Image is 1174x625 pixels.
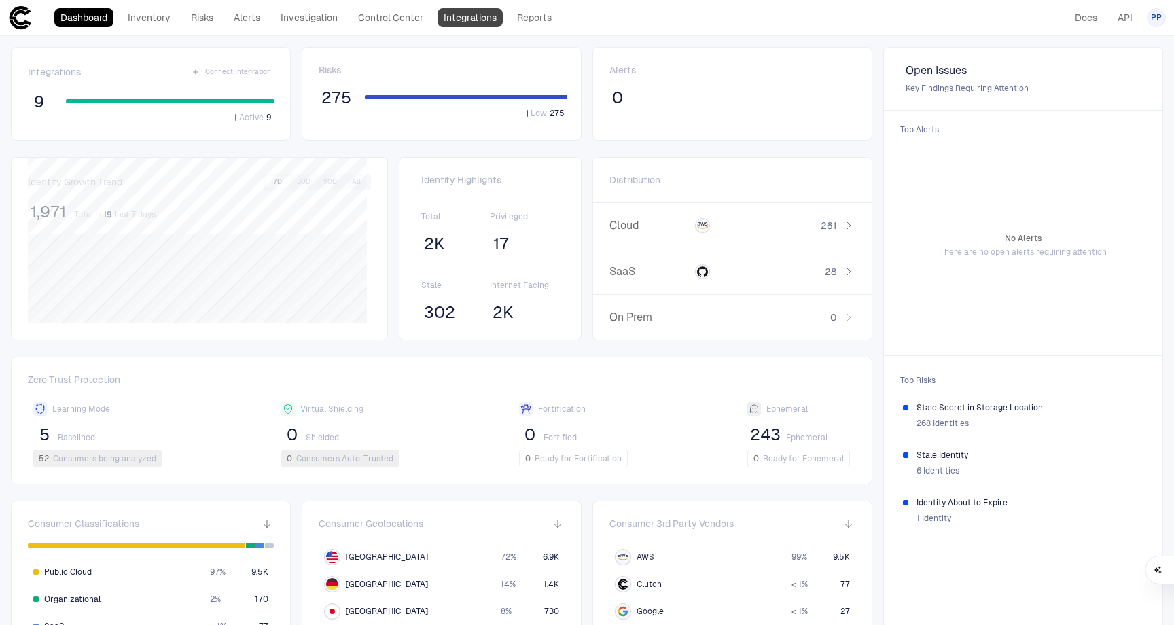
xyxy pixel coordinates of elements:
[421,174,559,186] span: Identity Highlights
[438,8,503,27] a: Integrations
[255,594,268,605] span: 170
[906,83,1141,94] span: Key Findings Requiring Attention
[791,579,808,590] span: < 1 %
[524,107,567,120] button: Low275
[28,91,50,113] button: 9
[791,552,807,562] span: 99 %
[519,424,541,446] button: 0
[618,579,628,590] div: Clutch
[917,497,1143,508] span: Identity About to Expire
[786,432,828,443] span: Ephemeral
[421,302,458,323] button: 302
[321,88,351,108] span: 275
[122,8,177,27] a: Inventory
[501,606,512,617] span: 8 %
[300,404,363,414] span: Virtual Shielding
[609,219,690,232] span: Cloud
[493,234,509,254] span: 17
[306,432,339,443] span: Shielded
[319,518,423,530] span: Consumer Geolocations
[28,518,139,530] span: Consumer Classifications
[840,606,850,617] span: 27
[34,92,44,112] span: 9
[185,8,219,27] a: Risks
[544,606,559,617] span: 730
[535,453,622,464] span: Ready for Fortification
[74,209,93,220] span: Total
[493,302,514,323] span: 2K
[28,176,122,188] span: Identity Growth Trend
[31,202,66,222] span: 1,971
[424,302,455,323] span: 302
[763,453,844,464] span: Ready for Ephemeral
[99,209,112,220] span: + 19
[352,8,429,27] a: Control Center
[490,280,559,291] span: Internet Facing
[892,367,1154,394] span: Top Risks
[637,606,664,617] span: Google
[319,64,341,76] span: Risks
[747,424,783,446] button: 243
[519,450,628,467] button: 0Ready for Fortification
[637,579,662,590] span: Clutch
[531,108,547,119] span: Low
[33,424,55,446] button: 5
[637,552,654,562] span: AWS
[544,579,559,590] span: 1.4K
[44,594,101,605] span: Organizational
[917,513,951,524] span: 1 Identity
[501,552,516,562] span: 72 %
[421,233,448,255] button: 2K
[421,280,491,291] span: Stale
[274,8,344,27] a: Investigation
[501,579,516,590] span: 14 %
[609,174,660,186] span: Distribution
[525,453,531,464] span: 0
[917,450,1143,461] span: Stale Identity
[1005,233,1042,244] span: No Alerts
[28,201,69,223] button: 1,971
[840,579,850,590] span: 77
[747,450,850,467] button: 0Ready for Ephemeral
[609,265,690,279] span: SaaS
[917,402,1143,413] span: Stale Secret in Storage Location
[52,404,110,414] span: Learning Mode
[917,465,959,476] span: 6 Identities
[205,67,271,77] span: Connect Integration
[287,425,298,445] span: 0
[524,425,535,445] span: 0
[609,518,734,530] span: Consumer 3rd Party Vendors
[906,64,1141,77] span: Open Issues
[39,425,50,445] span: 5
[28,374,855,391] span: Zero Trust Protection
[544,432,577,443] span: Fortified
[319,87,354,109] button: 275
[346,606,428,617] span: [GEOGRAPHIC_DATA]
[791,606,808,617] span: < 1 %
[1111,8,1139,27] a: API
[326,605,338,618] img: JP
[424,234,445,254] span: 2K
[830,311,836,323] span: 0
[511,8,558,27] a: Reports
[210,567,226,577] span: 97 %
[266,112,271,123] span: 9
[917,418,969,429] span: 268 Identities
[490,302,516,323] button: 2K
[326,578,338,590] img: DE
[189,64,274,80] button: Connect Integration
[538,404,586,414] span: Fortification
[618,606,628,617] div: Google
[609,64,636,76] span: Alerts
[1151,12,1162,23] span: PP
[28,66,81,78] span: Integrations
[833,552,850,562] span: 9.5K
[543,552,559,562] span: 6.9K
[550,108,565,119] span: 275
[821,219,836,232] span: 261
[612,88,623,108] span: 0
[344,176,369,188] button: All
[490,211,559,222] span: Privileged
[753,453,759,464] span: 0
[825,266,836,278] span: 28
